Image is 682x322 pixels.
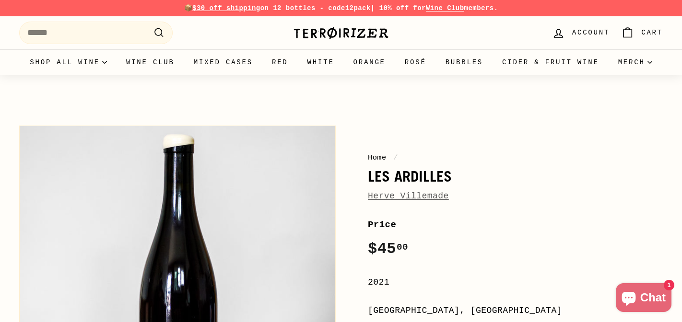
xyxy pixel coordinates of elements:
[397,242,408,253] sup: 00
[391,153,400,162] span: /
[368,276,663,289] div: 2021
[368,304,663,318] div: [GEOGRAPHIC_DATA], [GEOGRAPHIC_DATA]
[426,4,464,12] a: Wine Club
[493,49,609,75] a: Cider & Fruit Wine
[19,3,663,13] p: 📦 on 12 bottles - code | 10% off for members.
[368,240,408,258] span: $45
[613,283,674,314] inbox-online-store-chat: Shopify online store chat
[192,4,260,12] span: $30 off shipping
[368,152,663,163] nav: breadcrumbs
[20,49,117,75] summary: Shop all wine
[262,49,298,75] a: Red
[368,168,663,184] h1: Les Ardilles
[298,49,344,75] a: White
[345,4,371,12] strong: 12pack
[368,153,387,162] a: Home
[368,191,449,201] a: Herve Villemade
[395,49,436,75] a: Rosé
[641,27,663,38] span: Cart
[436,49,493,75] a: Bubbles
[572,27,610,38] span: Account
[546,19,615,47] a: Account
[184,49,262,75] a: Mixed Cases
[117,49,184,75] a: Wine Club
[368,218,663,232] label: Price
[344,49,395,75] a: Orange
[609,49,662,75] summary: Merch
[615,19,669,47] a: Cart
